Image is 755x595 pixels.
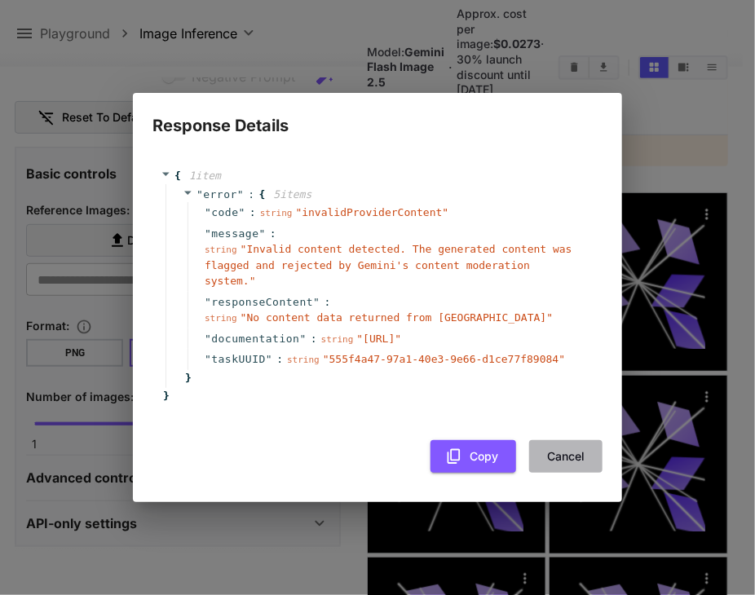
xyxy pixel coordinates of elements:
[296,206,449,218] span: " invalidProviderContent "
[270,226,276,242] span: :
[273,188,311,201] span: 5 item s
[196,188,203,201] span: "
[211,205,238,221] span: code
[174,168,181,184] span: {
[311,331,317,347] span: :
[211,351,266,368] span: taskUUID
[205,333,211,345] span: "
[529,440,603,474] button: Cancel
[211,226,258,242] span: message
[203,188,237,201] span: error
[205,245,237,255] span: string
[161,388,170,404] span: }
[205,243,572,287] span: " Invalid content detected. The generated content was flagged and rejected by Gemini's content mo...
[266,353,272,365] span: "
[205,206,211,218] span: "
[133,93,622,139] h2: Response Details
[287,355,320,365] span: string
[237,188,244,201] span: "
[356,333,401,345] span: " [URL] "
[211,331,299,347] span: documentation
[259,187,266,203] span: {
[259,227,266,240] span: "
[325,294,331,311] span: :
[430,440,516,474] button: Copy
[205,296,211,308] span: "
[205,227,211,240] span: "
[276,351,283,368] span: :
[248,187,254,203] span: :
[205,353,211,365] span: "
[321,334,354,345] span: string
[205,313,237,324] span: string
[300,333,307,345] span: "
[249,205,256,221] span: :
[189,170,221,182] span: 1 item
[260,208,293,218] span: string
[183,370,192,386] span: }
[323,353,565,365] span: " 555f4a47-97a1-40e3-9e66-d1ce77f89084 "
[211,294,313,311] span: responseContent
[239,206,245,218] span: "
[241,311,554,324] span: " No content data returned from [GEOGRAPHIC_DATA] "
[313,296,320,308] span: "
